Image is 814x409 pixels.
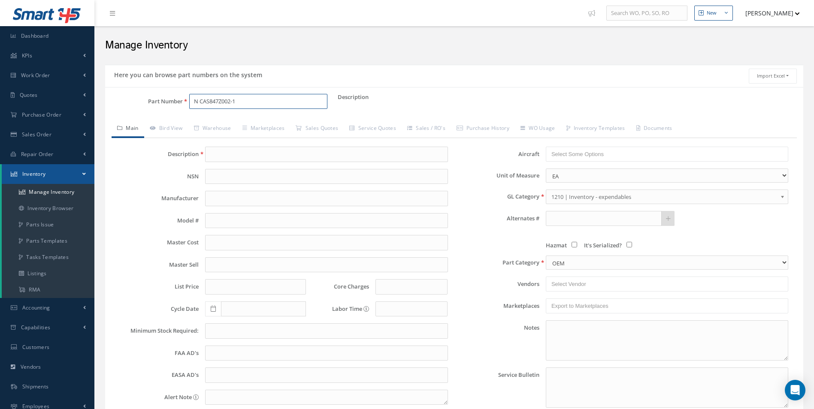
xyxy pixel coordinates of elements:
[572,242,577,247] input: Hazmat
[114,195,199,201] label: Manufacturer
[237,120,290,138] a: Marketplaces
[454,320,539,361] label: Notes
[21,150,54,158] span: Repair Order
[21,363,41,370] span: Vendors
[114,283,199,290] label: List Price
[22,343,50,351] span: Customers
[694,6,733,21] button: New
[2,217,94,233] a: Parts Issue
[114,262,199,268] label: Master Sell
[22,304,50,311] span: Accounting
[105,39,803,52] h2: Manage Inventory
[546,241,567,249] span: Hazmat
[454,259,539,266] label: Part Category
[402,120,451,138] a: Sales / RO's
[561,120,631,138] a: Inventory Templates
[626,242,632,247] input: It's Serialized?
[2,164,94,184] a: Inventory
[114,306,199,312] label: Cycle Date
[707,9,717,17] div: New
[22,111,61,118] span: Purchase Order
[290,120,344,138] a: Sales Quotes
[21,72,50,79] span: Work Order
[454,281,539,287] label: Vendors
[344,120,402,138] a: Service Quotes
[454,151,539,157] label: Aircraft
[451,120,515,138] a: Purchase History
[312,306,369,312] label: Labor Time
[144,120,188,138] a: Bird View
[454,303,539,309] label: Marketplaces
[2,200,94,217] a: Inventory Browser
[114,350,199,356] label: FAA AD's
[112,120,144,138] a: Main
[2,282,94,298] a: RMA
[2,265,94,282] a: Listings
[114,151,199,157] label: Description
[312,283,369,290] label: Core Charges
[20,91,38,99] span: Quotes
[114,372,199,378] label: EASA AD's
[21,32,49,39] span: Dashboard
[515,120,561,138] a: WO Usage
[105,98,183,105] label: Part Number
[454,193,539,200] label: GL Category
[114,390,199,405] label: Alert Note
[112,69,262,79] h5: Here you can browse part numbers on the system
[551,192,777,202] span: 1210 | Inventory - expendables
[188,120,237,138] a: Warehouse
[114,239,199,246] label: Master Cost
[2,233,94,249] a: Parts Templates
[22,52,32,59] span: KPIs
[454,172,539,179] label: Unit of Measure
[785,380,805,400] div: Open Intercom Messenger
[22,383,49,390] span: Shipments
[22,131,51,138] span: Sales Order
[606,6,687,21] input: Search WO, PO, SO, RO
[338,94,369,100] label: Description
[114,328,199,334] label: Minimum Stock Required:
[2,184,94,200] a: Manage Inventory
[737,5,800,21] button: [PERSON_NAME]
[114,173,199,180] label: NSN
[631,120,678,138] a: Documents
[21,324,51,331] span: Capabilities
[584,241,622,249] span: It's Serialized?
[454,215,539,222] label: Alternates #
[2,249,94,265] a: Tasks Templates
[114,217,199,224] label: Model #
[749,69,797,84] button: Import Excel
[546,320,788,361] textarea: Notes
[22,170,46,177] span: Inventory
[454,367,539,408] label: Service Bulletin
